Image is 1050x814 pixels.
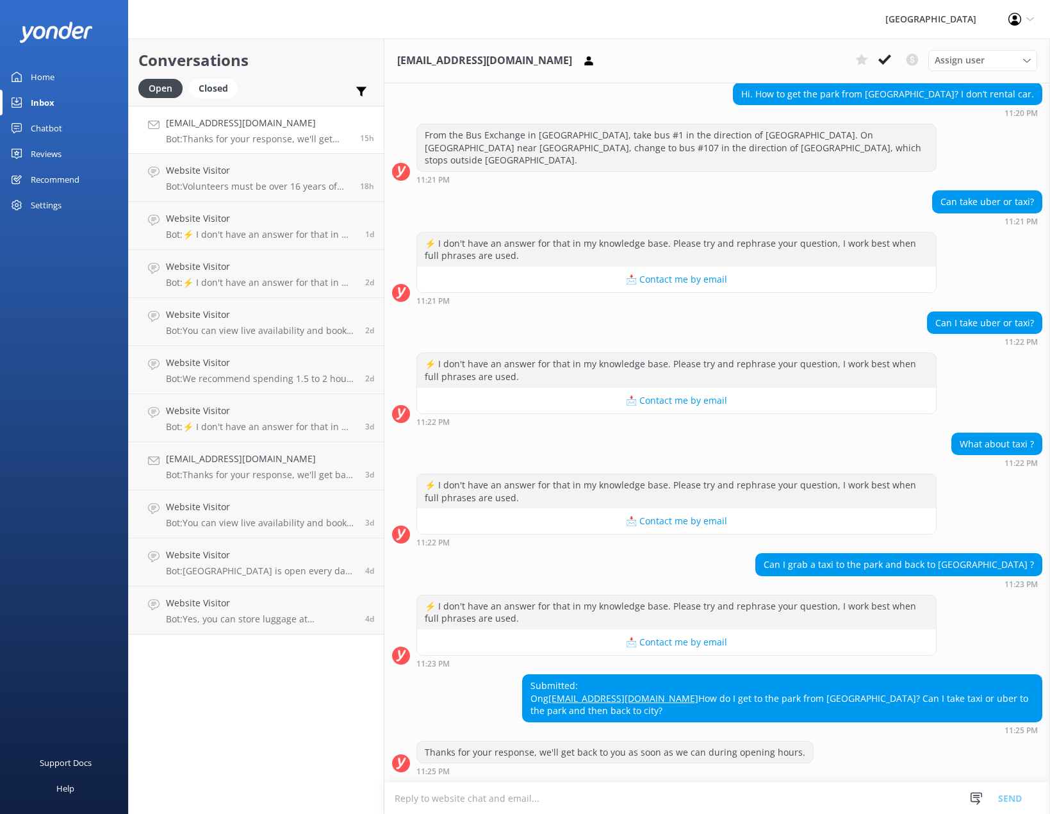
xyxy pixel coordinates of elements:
[365,421,374,432] span: Oct 11 2025 12:12am (UTC +13:00) Pacific/Auckland
[360,181,374,192] span: Oct 13 2025 07:43pm (UTC +13:00) Pacific/Auckland
[166,181,350,192] p: Bot: Volunteers must be over 16 years of age to volunteer at [GEOGRAPHIC_DATA].
[928,312,1042,334] div: Can I take uber or taxi?
[166,163,350,178] h4: Website Visitor
[166,356,356,370] h4: Website Visitor
[129,538,384,586] a: Website VisitorBot:[GEOGRAPHIC_DATA] is open every day from 9:30am to 5pm, except on [DATE], when...
[360,133,374,144] span: Oct 13 2025 11:25pm (UTC +13:00) Pacific/Auckland
[166,373,356,385] p: Bot: We recommend spending 1.5 to 2 hours walking around the Reserve to get the most out of your ...
[166,229,356,240] p: Bot: ⚡ I don't have an answer for that in my knowledge base. Please try and rephrase your questio...
[933,191,1042,213] div: Can take uber or taxi?
[129,154,384,202] a: Website VisitorBot:Volunteers must be over 16 years of age to volunteer at [GEOGRAPHIC_DATA].18h
[417,742,813,763] div: Thanks for your response, we'll get back to you as soon as we can during opening hours.
[734,83,1042,105] div: Hi. How to get the park from [GEOGRAPHIC_DATA]? I don’t rental car.
[755,579,1042,588] div: Oct 13 2025 11:23pm (UTC +13:00) Pacific/Auckland
[1005,338,1038,346] strong: 11:22 PM
[1005,218,1038,226] strong: 11:21 PM
[365,565,374,576] span: Oct 10 2025 11:15am (UTC +13:00) Pacific/Auckland
[166,565,356,577] p: Bot: [GEOGRAPHIC_DATA] is open every day from 9:30am to 5pm, except on [DATE], when it is closed ...
[129,442,384,490] a: [EMAIL_ADDRESS][DOMAIN_NAME]Bot:Thanks for your response, we'll get back to you as soon as we can...
[189,81,244,95] a: Closed
[417,474,936,508] div: ⚡ I don't have an answer for that in my knowledge base. Please try and rephrase your question, I ...
[166,404,356,418] h4: Website Visitor
[1005,581,1038,588] strong: 11:23 PM
[166,260,356,274] h4: Website Visitor
[365,469,374,480] span: Oct 10 2025 10:06pm (UTC +13:00) Pacific/Auckland
[31,64,54,90] div: Home
[166,325,356,336] p: Bot: You can view live availability and book your tickets online at [URL][DOMAIN_NAME]. Tickets c...
[129,586,384,635] a: Website VisitorBot:Yes, you can store luggage at [GEOGRAPHIC_DATA] during your visit. Please enqu...
[416,659,937,668] div: Oct 13 2025 11:23pm (UTC +13:00) Pacific/Auckland
[733,108,1042,117] div: Oct 13 2025 11:20pm (UTC +13:00) Pacific/Auckland
[31,141,62,167] div: Reviews
[138,79,183,98] div: Open
[129,394,384,442] a: Website VisitorBot:⚡ I don't have an answer for that in my knowledge base. Please try and rephras...
[932,217,1042,226] div: Oct 13 2025 11:21pm (UTC +13:00) Pacific/Auckland
[166,308,356,322] h4: Website Visitor
[1005,727,1038,735] strong: 11:25 PM
[416,538,937,547] div: Oct 13 2025 11:22pm (UTC +13:00) Pacific/Auckland
[129,346,384,394] a: Website VisitorBot:We recommend spending 1.5 to 2 hours walking around the Reserve to get the mos...
[166,421,356,433] p: Bot: ⚡ I don't have an answer for that in my knowledge base. Please try and rephrase your questio...
[166,469,356,481] p: Bot: Thanks for your response, we'll get back to you as soon as we can during opening hours.
[756,554,1042,576] div: Can I grab a taxi to the park and back to [GEOGRAPHIC_DATA] ?
[31,115,62,141] div: Chatbot
[1005,460,1038,467] strong: 11:22 PM
[166,596,356,610] h4: Website Visitor
[129,250,384,298] a: Website VisitorBot:⚡ I don't have an answer for that in my knowledge base. Please try and rephras...
[166,452,356,466] h4: [EMAIL_ADDRESS][DOMAIN_NAME]
[417,595,936,629] div: ⚡ I don't have an answer for that in my knowledge base. Please try and rephrase your question, I ...
[417,629,936,655] button: 📩 Contact me by email
[166,133,350,145] p: Bot: Thanks for your response, we'll get back to you as soon as we can during opening hours.
[365,517,374,528] span: Oct 10 2025 06:24pm (UTC +13:00) Pacific/Auckland
[129,106,384,154] a: [EMAIL_ADDRESS][DOMAIN_NAME]Bot:Thanks for your response, we'll get back to you as soon as we can...
[31,167,79,192] div: Recommend
[952,433,1042,455] div: What about taxi ?
[416,417,937,426] div: Oct 13 2025 11:22pm (UTC +13:00) Pacific/Auckland
[166,500,356,514] h4: Website Visitor
[417,388,936,413] button: 📩 Contact me by email
[365,373,374,384] span: Oct 11 2025 02:39pm (UTC +13:00) Pacific/Auckland
[416,768,450,776] strong: 11:25 PM
[365,229,374,240] span: Oct 12 2025 10:18pm (UTC +13:00) Pacific/Auckland
[166,613,356,625] p: Bot: Yes, you can store luggage at [GEOGRAPHIC_DATA] during your visit. Please enquire at the fro...
[416,660,450,668] strong: 11:23 PM
[129,490,384,538] a: Website VisitorBot:You can view live availability and book your tickets online at [URL][DOMAIN_NA...
[523,675,1042,722] div: Submitted: Ong How do I get to the park from [GEOGRAPHIC_DATA]? Can I take taxi or uber to the pa...
[129,298,384,346] a: Website VisitorBot:You can view live availability and book your tickets online at [URL][DOMAIN_NA...
[416,767,814,776] div: Oct 13 2025 11:25pm (UTC +13:00) Pacific/Auckland
[31,90,54,115] div: Inbox
[397,53,572,69] h3: [EMAIL_ADDRESS][DOMAIN_NAME]
[417,233,936,267] div: ⚡ I don't have an answer for that in my knowledge base. Please try and rephrase your question, I ...
[417,267,936,292] button: 📩 Contact me by email
[548,692,698,704] a: [EMAIL_ADDRESS][DOMAIN_NAME]
[138,81,189,95] a: Open
[166,116,350,130] h4: [EMAIL_ADDRESS][DOMAIN_NAME]
[365,277,374,288] span: Oct 12 2025 09:43am (UTC +13:00) Pacific/Auckland
[189,79,238,98] div: Closed
[417,508,936,534] button: 📩 Contact me by email
[416,176,450,184] strong: 11:21 PM
[417,124,936,171] div: From the Bus Exchange in [GEOGRAPHIC_DATA], take bus #1 in the direction of [GEOGRAPHIC_DATA]. On...
[522,726,1042,735] div: Oct 13 2025 11:25pm (UTC +13:00) Pacific/Auckland
[56,776,74,801] div: Help
[416,297,450,305] strong: 11:21 PM
[365,325,374,336] span: Oct 12 2025 08:42am (UTC +13:00) Pacific/Auckland
[129,202,384,250] a: Website VisitorBot:⚡ I don't have an answer for that in my knowledge base. Please try and rephras...
[416,296,937,305] div: Oct 13 2025 11:21pm (UTC +13:00) Pacific/Auckland
[416,539,450,547] strong: 11:22 PM
[416,175,937,184] div: Oct 13 2025 11:21pm (UTC +13:00) Pacific/Auckland
[928,50,1037,71] div: Assign User
[138,48,374,72] h2: Conversations
[417,353,936,387] div: ⚡ I don't have an answer for that in my knowledge base. Please try and rephrase your question, I ...
[951,458,1042,467] div: Oct 13 2025 11:22pm (UTC +13:00) Pacific/Auckland
[40,750,92,776] div: Support Docs
[416,419,450,426] strong: 11:22 PM
[19,22,93,43] img: yonder-white-logo.png
[166,548,356,562] h4: Website Visitor
[166,517,356,529] p: Bot: You can view live availability and book your tickets online at [URL][DOMAIN_NAME]. Tickets c...
[31,192,62,218] div: Settings
[365,613,374,624] span: Oct 10 2025 09:35am (UTC +13:00) Pacific/Auckland
[166,277,356,288] p: Bot: ⚡ I don't have an answer for that in my knowledge base. Please try and rephrase your questio...
[927,337,1042,346] div: Oct 13 2025 11:22pm (UTC +13:00) Pacific/Auckland
[1005,110,1038,117] strong: 11:20 PM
